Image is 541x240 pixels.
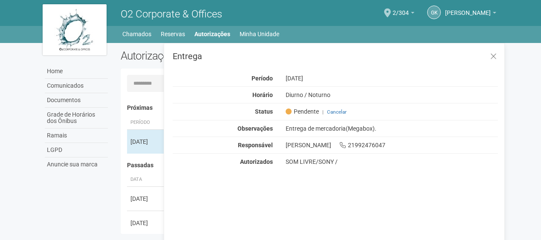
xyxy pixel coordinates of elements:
th: Período [127,116,165,130]
strong: Responsável [238,142,273,149]
span: Gleice Kelly [445,1,491,16]
strong: Autorizados [240,158,273,165]
div: SOM LIVRE/SONY / [286,158,498,166]
a: GK [427,6,441,19]
strong: Período [252,75,273,82]
a: Reservas [161,28,185,40]
strong: Observações [237,125,273,132]
a: Minha Unidade [240,28,279,40]
div: [PERSON_NAME] 21992476047 [279,141,505,149]
div: [DATE] [130,137,162,146]
a: Grade de Horários dos Ônibus [45,108,108,129]
h4: Próximas [127,105,492,111]
a: Ramais [45,129,108,143]
h2: Autorizações [121,49,303,62]
span: O2 Corporate & Offices [121,8,222,20]
a: 2/304 [393,11,414,17]
div: [DATE] [130,194,162,203]
span: 2/304 [393,1,409,16]
a: Cancelar [327,109,347,115]
a: LGPD [45,143,108,157]
strong: Horário [252,91,273,98]
h4: Passadas [127,162,492,169]
h3: Entrega [173,52,498,60]
a: [PERSON_NAME] [445,11,496,17]
img: logo.jpg [43,4,107,55]
a: Autorizações [194,28,230,40]
a: Home [45,64,108,79]
a: Anuncie sua marca [45,157,108,171]
span: Pendente [286,108,319,115]
div: Diurno / Noturno [279,91,505,99]
div: Entrega de mercadoria(Megabox). [279,125,505,132]
span: | [322,109,324,115]
strong: Status [255,108,273,115]
th: Data [127,173,165,187]
div: [DATE] [130,219,162,227]
a: Comunicados [45,79,108,93]
a: Documentos [45,93,108,108]
div: [DATE] [279,74,505,82]
a: Chamados [122,28,151,40]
